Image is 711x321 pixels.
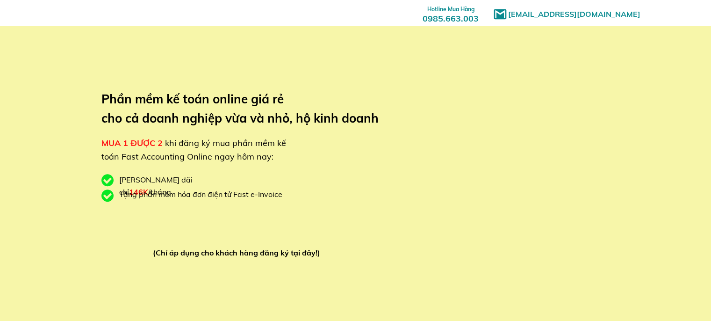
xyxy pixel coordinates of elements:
[101,138,286,162] span: khi đăng ký mua phần mềm kế toán Fast Accounting Online ngay hôm nay:
[101,89,393,128] h3: Phần mềm kế toán online giá rẻ cho cả doanh nghiệp vừa và nhỏ, hộ kinh doanh
[119,174,241,198] div: [PERSON_NAME] đãi chỉ /tháng
[427,6,474,13] span: Hotline Mua Hàng
[153,247,324,259] div: (Chỉ áp dụng cho khách hàng đăng ký tại đây!)
[101,138,163,148] span: MUA 1 ĐƯỢC 2
[129,187,148,197] span: 146K
[508,8,646,21] h1: [EMAIL_ADDRESS][DOMAIN_NAME]
[412,3,489,23] h3: 0985.663.003
[119,189,289,201] div: Tặng phần mềm hóa đơn điện tử Fast e-Invoice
